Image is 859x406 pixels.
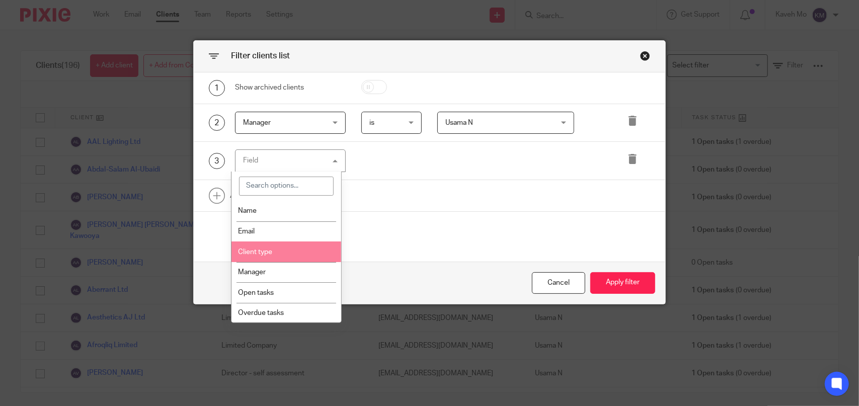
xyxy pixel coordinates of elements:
[209,80,225,96] div: 1
[238,289,274,296] span: Open tasks
[640,51,650,61] div: Close this dialog window
[238,228,255,235] span: Email
[235,83,345,93] div: Show archived clients
[532,272,585,294] div: Close this dialog window
[231,52,290,60] span: Filter clients list
[239,177,334,196] input: Search options...
[238,207,257,214] span: Name
[209,115,225,131] div: 2
[238,249,272,256] span: Client type
[238,309,284,316] span: Overdue tasks
[243,119,271,126] span: Manager
[369,119,374,126] span: is
[243,157,258,164] div: Field
[445,119,473,126] span: Usama N
[590,272,655,294] button: Apply filter
[209,153,225,169] div: 3
[238,269,266,276] span: Manager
